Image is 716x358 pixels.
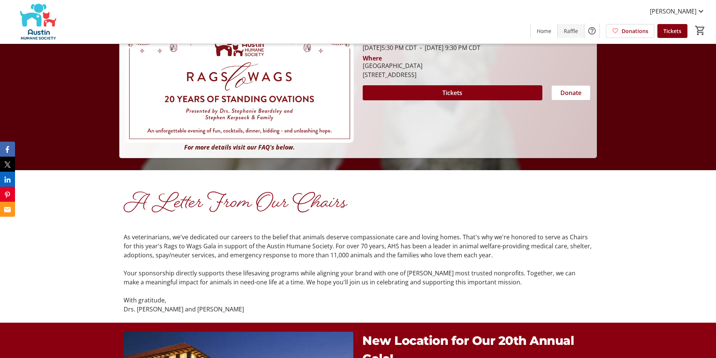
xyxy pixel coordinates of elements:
[5,3,71,41] img: Austin Humane Society's Logo
[417,44,480,52] span: [DATE] 9:30 PM CDT
[124,296,592,305] p: With gratitude,
[560,88,581,97] span: Donate
[584,23,599,38] button: Help
[124,179,347,230] span: A Letter From Our Chairs
[644,5,711,17] button: [PERSON_NAME]
[442,88,462,97] span: Tickets
[558,24,584,38] a: Raffle
[124,233,592,260] p: As veterinarians, we've dedicated our careers to the belief that animals deserve compassionate ca...
[124,305,592,314] p: Drs. [PERSON_NAME] and [PERSON_NAME]
[363,55,382,61] div: Where
[124,269,592,287] p: Your sponsorship directly supports these lifesaving programs while aligning your brand with one o...
[606,24,654,38] a: Donations
[363,70,422,79] div: [STREET_ADDRESS]
[650,7,696,16] span: [PERSON_NAME]
[537,27,551,35] span: Home
[126,15,353,143] img: Campaign CTA Media Photo
[663,27,681,35] span: Tickets
[693,24,707,37] button: Cart
[657,24,687,38] a: Tickets
[363,61,422,70] div: [GEOGRAPHIC_DATA]
[564,27,578,35] span: Raffle
[622,27,648,35] span: Donations
[551,85,590,100] button: Donate
[417,44,425,52] span: -
[184,143,295,151] em: For more details visit our FAQ's below.
[363,44,417,52] span: [DATE] 5:30 PM CDT
[531,24,557,38] a: Home
[363,85,542,100] button: Tickets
